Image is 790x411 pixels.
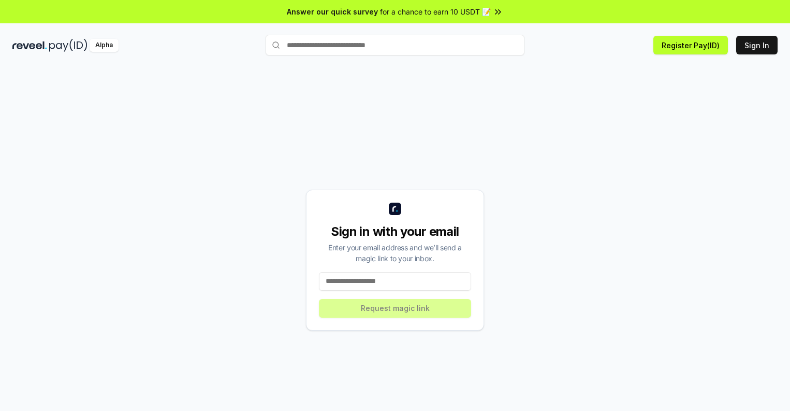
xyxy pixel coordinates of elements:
span: Answer our quick survey [287,6,378,17]
img: logo_small [389,203,401,215]
button: Register Pay(ID) [653,36,728,54]
div: Alpha [90,39,119,52]
img: reveel_dark [12,39,47,52]
div: Sign in with your email [319,223,471,240]
div: Enter your email address and we’ll send a magic link to your inbox. [319,242,471,264]
button: Sign In [736,36,778,54]
img: pay_id [49,39,87,52]
span: for a chance to earn 10 USDT 📝 [380,6,491,17]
